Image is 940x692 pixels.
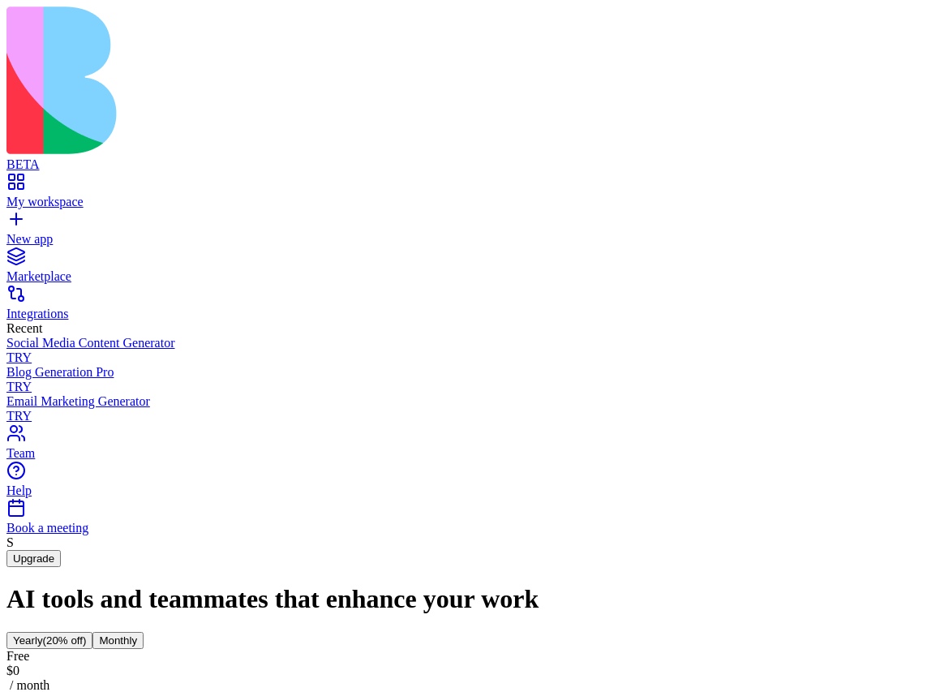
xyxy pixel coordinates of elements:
[6,255,934,284] a: Marketplace
[6,551,61,565] a: Upgrade
[6,649,934,664] div: Free
[6,269,934,284] div: Marketplace
[6,365,934,394] a: Blog Generation ProTRY
[6,446,934,461] div: Team
[6,350,934,365] div: TRY
[6,143,934,172] a: BETA
[6,365,934,380] div: Blog Generation Pro
[6,409,934,423] div: TRY
[92,632,144,649] button: Monthly
[6,521,934,535] div: Book a meeting
[43,634,87,647] span: (20% off)
[6,632,92,649] button: Yearly
[6,535,14,549] span: S
[6,584,934,614] h1: AI tools and teammates that enhance your work
[6,321,42,335] span: Recent
[6,336,934,350] div: Social Media Content Generator
[6,469,934,498] a: Help
[6,550,61,567] button: Upgrade
[6,394,934,409] div: Email Marketing Generator
[6,217,934,247] a: New app
[6,307,934,321] div: Integrations
[6,195,934,209] div: My workspace
[6,380,934,394] div: TRY
[6,336,934,365] a: Social Media Content GeneratorTRY
[6,506,934,535] a: Book a meeting
[6,432,934,461] a: Team
[6,180,934,209] a: My workspace
[6,484,934,498] div: Help
[6,157,934,172] div: BETA
[6,664,934,678] div: $ 0
[6,292,934,321] a: Integrations
[6,394,934,423] a: Email Marketing GeneratorTRY
[6,6,659,154] img: logo
[6,232,934,247] div: New app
